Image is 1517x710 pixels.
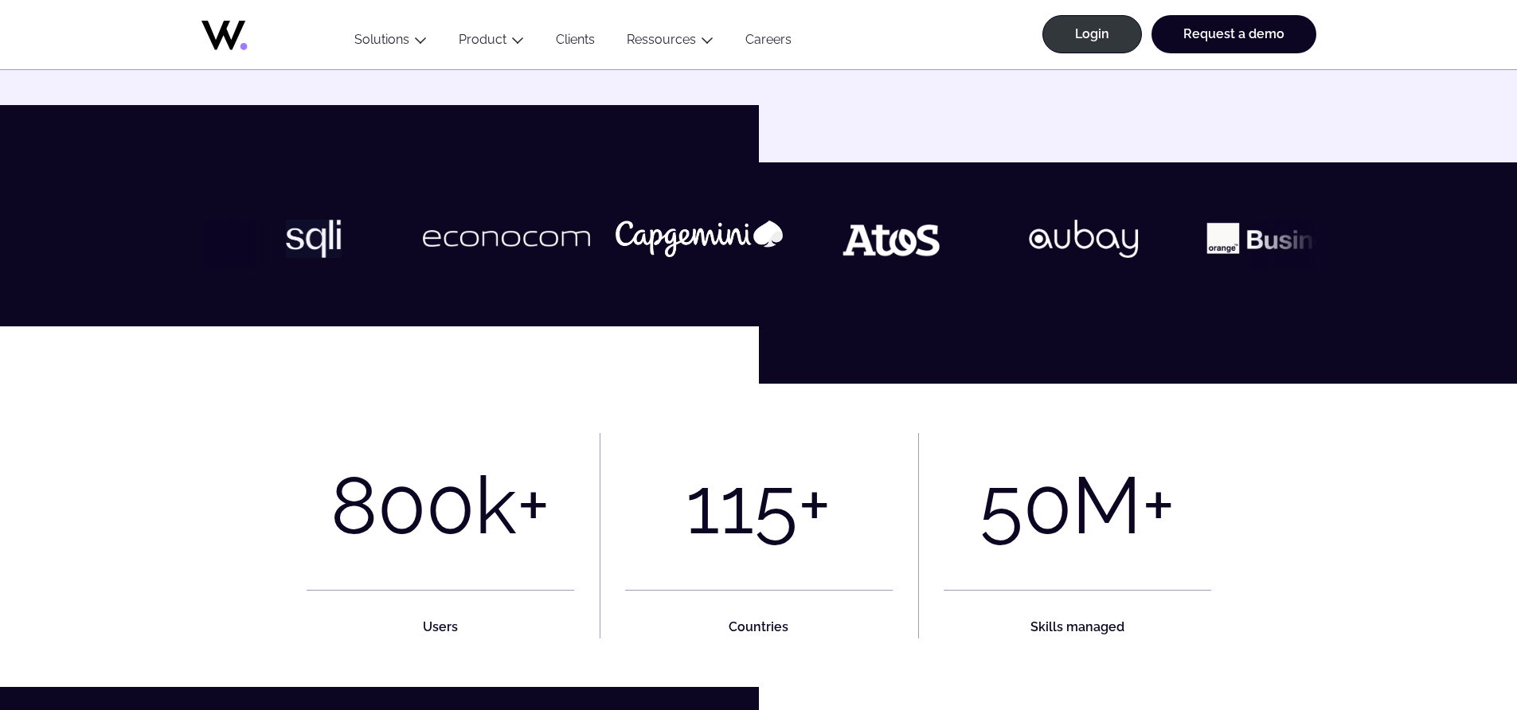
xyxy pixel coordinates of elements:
[798,458,831,552] div: +
[1042,15,1142,53] a: Login
[627,32,696,47] a: Ressources
[1030,619,1124,634] strong: Skills managed
[686,458,798,552] div: 115
[443,32,540,53] button: Product
[729,619,788,634] strong: Countries
[979,458,1072,552] div: 50
[1151,15,1316,53] a: Request a demo
[1412,605,1495,688] iframe: Chatbot
[729,32,807,53] a: Careers
[459,32,506,47] a: Product
[540,32,611,53] a: Clients
[1072,458,1175,552] div: M+
[611,32,729,53] button: Ressources
[338,32,443,53] button: Solutions
[423,619,458,634] strong: Users
[330,458,475,552] div: 800
[475,458,550,552] div: k+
